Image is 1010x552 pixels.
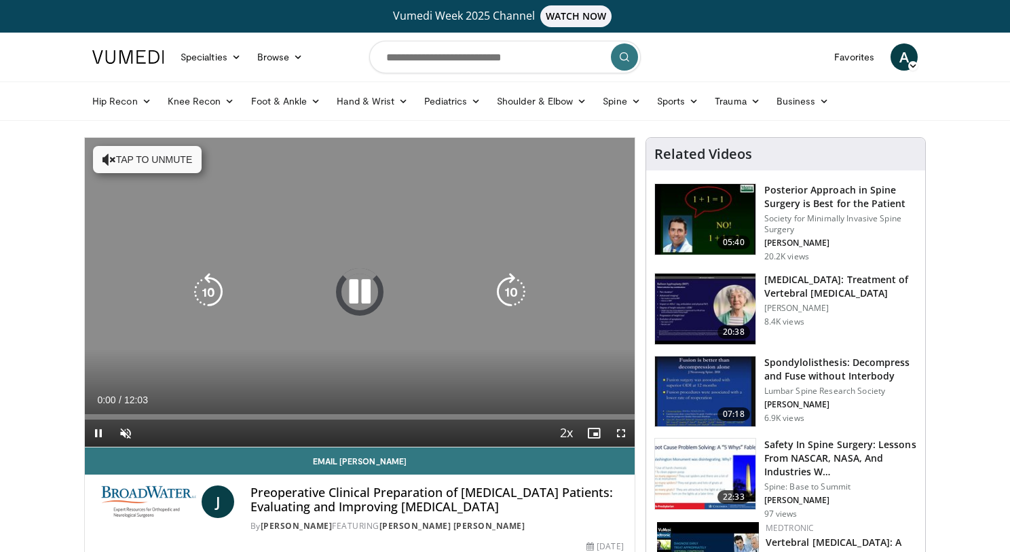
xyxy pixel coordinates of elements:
a: [PERSON_NAME] [261,520,333,532]
a: Foot & Ankle [243,88,329,115]
img: VuMedi Logo [92,50,164,64]
a: Knee Recon [160,88,243,115]
p: Lumbar Spine Research Society [764,386,917,397]
a: Pediatrics [416,88,489,115]
a: 20:38 [MEDICAL_DATA]: Treatment of Vertebral [MEDICAL_DATA] [PERSON_NAME] 8.4K views [654,273,917,345]
img: 97801bed-5de1-4037-bed6-2d7170b090cf.150x105_q85_crop-smart_upscale.jpg [655,356,755,427]
a: Hip Recon [84,88,160,115]
span: WATCH NOW [540,5,612,27]
h3: Posterior Approach in Spine Surgery is Best for the Patient [764,183,917,210]
a: J [202,485,234,518]
input: Search topics, interventions [369,41,641,73]
p: 97 views [764,509,798,519]
p: 8.4K views [764,316,804,327]
h4: Preoperative Clinical Preparation of [MEDICAL_DATA] Patients: Evaluating and Improving [MEDICAL_D... [250,485,624,515]
a: Medtronic [766,522,815,534]
img: 05c2a676-a450-41f3-b358-da3da3bc670f.150x105_q85_crop-smart_upscale.jpg [655,439,755,509]
a: A [891,43,918,71]
p: [PERSON_NAME] [764,399,917,410]
img: 0cae8376-61df-4d0e-94d1-d9dddb55642e.150x105_q85_crop-smart_upscale.jpg [655,274,755,344]
p: Spine: Base to Summit [764,481,917,492]
span: / [119,394,121,405]
p: [PERSON_NAME] [764,238,917,249]
a: Favorites [826,43,882,71]
a: Shoulder & Elbow [489,88,595,115]
button: Pause [85,420,112,447]
p: Society for Minimally Invasive Spine Surgery [764,213,917,235]
video-js: Video Player [85,138,635,447]
a: Browse [249,43,312,71]
img: 3b6f0384-b2b2-4baa-b997-2e524ebddc4b.150x105_q85_crop-smart_upscale.jpg [655,184,755,255]
p: 20.2K views [764,251,809,262]
a: Spine [595,88,648,115]
a: 05:40 Posterior Approach in Spine Surgery is Best for the Patient Society for Minimally Invasive ... [654,183,917,262]
a: Hand & Wrist [329,88,416,115]
button: Tap to unmute [93,146,202,173]
button: Enable picture-in-picture mode [580,420,607,447]
a: 22:33 Safety In Spine Surgery: Lessons From NASCAR, NASA, And Industries W… Spine: Base to Summit... [654,438,917,519]
div: Progress Bar [85,414,635,420]
img: BroadWater [96,485,196,518]
a: Trauma [707,88,768,115]
span: 20:38 [717,325,750,339]
button: Fullscreen [607,420,635,447]
span: 22:33 [717,490,750,504]
button: Playback Rate [553,420,580,447]
a: Sports [649,88,707,115]
h4: Related Videos [654,146,752,162]
a: Email [PERSON_NAME] [85,447,635,475]
a: [PERSON_NAME] [PERSON_NAME] [379,520,525,532]
div: By FEATURING [250,520,624,532]
p: 6.9K views [764,413,804,424]
a: 07:18 Spondylolisthesis: Decompress and Fuse without Interbody Lumbar Spine Research Society [PER... [654,356,917,428]
h3: [MEDICAL_DATA]: Treatment of Vertebral [MEDICAL_DATA] [764,273,917,300]
p: [PERSON_NAME] [764,495,917,506]
a: Vumedi Week 2025 ChannelWATCH NOW [94,5,916,27]
span: 12:03 [124,394,148,405]
h3: Safety In Spine Surgery: Lessons From NASCAR, NASA, And Industries W… [764,438,917,479]
h3: Spondylolisthesis: Decompress and Fuse without Interbody [764,356,917,383]
a: Business [768,88,838,115]
span: 05:40 [717,236,750,249]
p: [PERSON_NAME] [764,303,917,314]
span: 0:00 [97,394,115,405]
a: Specialties [172,43,249,71]
span: 07:18 [717,407,750,421]
button: Unmute [112,420,139,447]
